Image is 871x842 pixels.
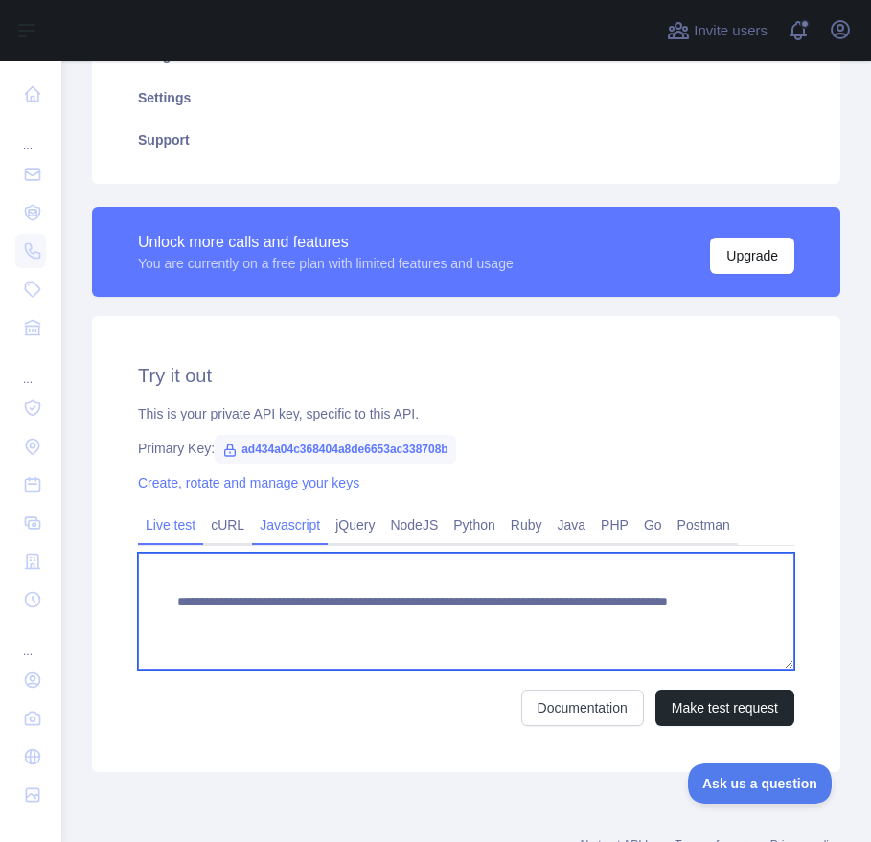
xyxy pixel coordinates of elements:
a: PHP [593,510,636,540]
a: Javascript [252,510,328,540]
a: jQuery [328,510,382,540]
a: Postman [670,510,738,540]
a: Documentation [521,690,644,726]
div: Unlock more calls and features [138,231,514,254]
a: Live test [138,510,203,540]
span: ad434a04c368404a8de6653ac338708b [215,435,456,464]
div: ... [15,349,46,387]
a: Create, rotate and manage your keys [138,475,359,490]
iframe: Toggle Customer Support [688,763,833,804]
div: ... [15,115,46,153]
button: Invite users [663,15,771,46]
button: Upgrade [710,238,794,274]
a: cURL [203,510,252,540]
div: ... [15,621,46,659]
div: You are currently on a free plan with limited features and usage [138,254,514,273]
h2: Try it out [138,362,794,389]
div: Primary Key: [138,439,794,458]
button: Make test request [655,690,794,726]
a: Ruby [503,510,550,540]
a: Python [446,510,503,540]
div: This is your private API key, specific to this API. [138,404,794,423]
span: Invite users [694,20,768,42]
a: Settings [115,77,817,119]
a: Support [115,119,817,161]
a: Go [636,510,670,540]
a: Java [550,510,594,540]
a: NodeJS [382,510,446,540]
